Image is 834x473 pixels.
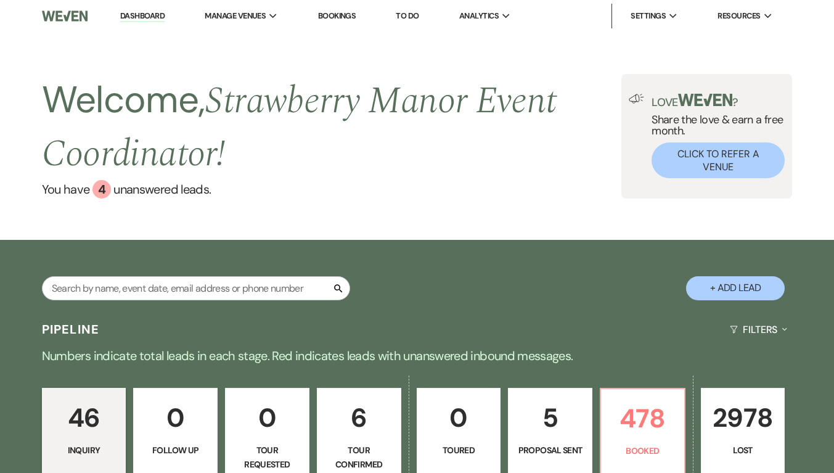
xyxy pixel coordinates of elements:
p: Follow Up [141,443,210,457]
span: Resources [717,10,760,22]
p: 0 [141,397,210,438]
p: Toured [425,443,493,457]
input: Search by name, event date, email address or phone number [42,276,350,300]
h3: Pipeline [42,321,100,338]
a: Bookings [318,10,356,21]
p: Inquiry [50,443,118,457]
img: loud-speaker-illustration.svg [629,94,644,104]
p: 2978 [709,397,777,438]
span: Manage Venues [205,10,266,22]
button: Filters [725,313,792,346]
button: Click to Refer a Venue [652,142,785,178]
p: 5 [516,397,584,438]
span: Strawberry Manor Event Coordinator ! [42,73,557,183]
span: Settings [631,10,666,22]
p: 478 [608,398,677,439]
p: 0 [233,397,301,438]
img: weven-logo-green.svg [678,94,733,106]
button: + Add Lead [686,276,785,300]
div: Share the love & earn a free month. [644,94,785,178]
p: Love ? [652,94,785,108]
p: 46 [50,397,118,438]
p: Tour Requested [233,443,301,471]
a: You have 4 unanswered leads. [42,180,622,199]
p: Lost [709,443,777,457]
h2: Welcome, [42,74,622,180]
div: 4 [92,180,111,199]
p: Booked [608,444,677,458]
p: Proposal Sent [516,443,584,457]
p: 6 [325,397,393,438]
p: 0 [425,397,493,438]
a: To Do [396,10,419,21]
p: Tour Confirmed [325,443,393,471]
a: Dashboard [120,10,165,22]
img: Weven Logo [42,3,88,29]
span: Analytics [459,10,499,22]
